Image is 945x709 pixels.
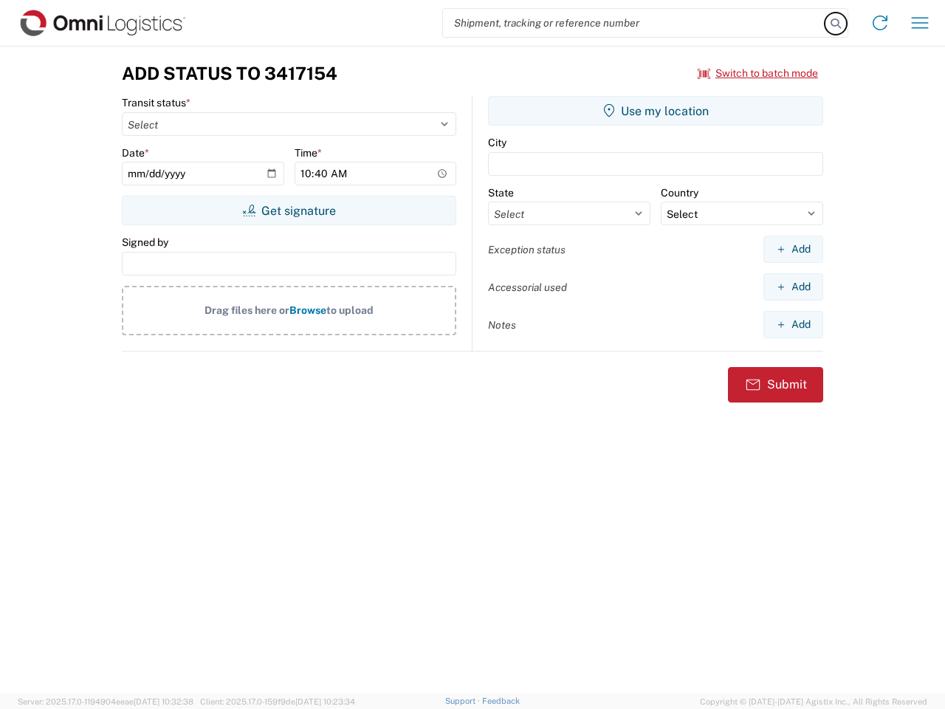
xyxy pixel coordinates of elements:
[289,304,326,316] span: Browse
[763,311,823,338] button: Add
[295,146,322,160] label: Time
[482,696,520,705] a: Feedback
[763,273,823,301] button: Add
[122,196,456,225] button: Get signature
[763,236,823,263] button: Add
[122,236,168,249] label: Signed by
[488,281,567,294] label: Accessorial used
[122,96,190,109] label: Transit status
[488,136,506,149] label: City
[488,96,823,126] button: Use my location
[122,63,337,84] h3: Add Status to 3417154
[488,318,516,332] label: Notes
[326,304,374,316] span: to upload
[661,186,698,199] label: Country
[205,304,289,316] span: Drag files here or
[200,697,355,706] span: Client: 2025.17.0-159f9de
[295,697,355,706] span: [DATE] 10:23:34
[700,695,927,708] span: Copyright © [DATE]-[DATE] Agistix Inc., All Rights Reserved
[488,243,566,256] label: Exception status
[728,367,823,403] button: Submit
[134,697,193,706] span: [DATE] 10:32:38
[488,186,514,199] label: State
[18,697,193,706] span: Server: 2025.17.0-1194904eeae
[122,146,149,160] label: Date
[445,696,482,705] a: Support
[698,61,818,86] button: Switch to batch mode
[443,9,825,37] input: Shipment, tracking or reference number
